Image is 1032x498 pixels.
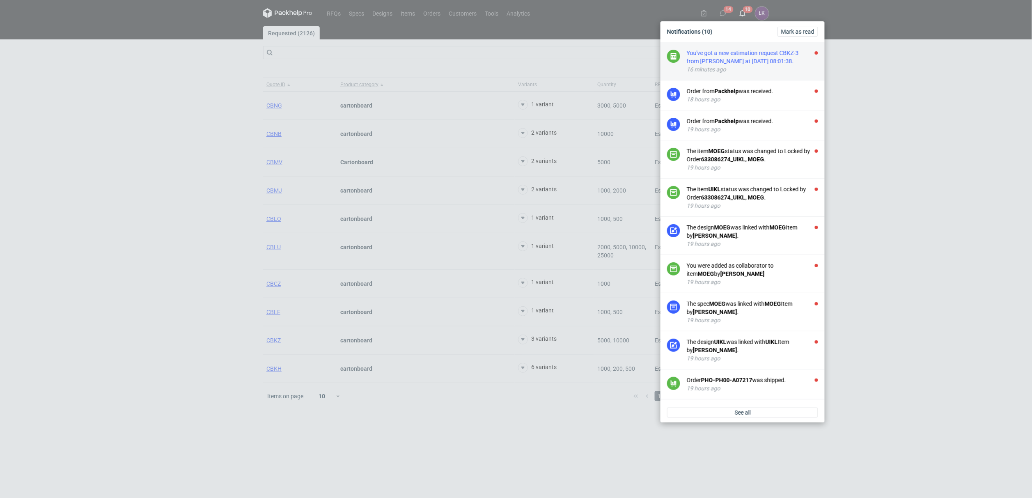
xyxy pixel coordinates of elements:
strong: [PERSON_NAME] [720,271,765,277]
div: 18 hours ago [687,95,818,103]
strong: UIKL [714,339,727,345]
div: 19 hours ago [687,354,818,363]
span: Mark as read [781,29,814,34]
div: 19 hours ago [687,278,818,286]
div: Order from was received. [687,87,818,95]
div: Order was shipped. [687,376,818,384]
div: The design was linked with Item by . [687,338,818,354]
button: Order fromPackhelpwas received.19 hours ago [687,117,818,133]
div: The item status was changed to Locked by Order . [687,185,818,202]
div: Order from was received. [687,117,818,125]
strong: [PERSON_NAME] [693,232,737,239]
div: The spec was linked with Item by . [687,300,818,316]
div: 19 hours ago [687,240,818,248]
button: The itemMOEGstatus was changed to Locked by Order633086274_UIKL, MOEG.19 hours ago [687,147,818,172]
div: Notifications (10) [664,25,821,39]
span: See all [735,410,751,415]
div: 16 minutes ago [687,65,818,73]
strong: 633086274_UIKL, MOEG [701,194,764,201]
div: 19 hours ago [687,384,818,392]
button: Mark as read [777,27,818,37]
strong: [PERSON_NAME] [693,347,737,353]
div: 19 hours ago [687,316,818,324]
a: See all [667,408,818,418]
strong: Packhelp [715,88,739,94]
button: The designUIKLwas linked withUIKLItem by[PERSON_NAME].19 hours ago [687,338,818,363]
button: The itemUIKLstatus was changed to Locked by Order633086274_UIKL, MOEG.19 hours ago [687,185,818,210]
button: OrderPHO-PH00-A07217was shipped.19 hours ago [687,376,818,392]
div: You were added as collaborator to item by [687,262,818,278]
div: The item status was changed to Locked by Order . [687,147,818,163]
div: 19 hours ago [687,202,818,210]
strong: MOEG [765,301,781,307]
strong: MOEG [770,224,786,231]
strong: PHO-PH00-A07217 [701,377,752,383]
div: 19 hours ago [687,125,818,133]
strong: MOEG [698,271,714,277]
strong: UIKL [766,339,778,345]
strong: MOEG [709,148,725,154]
strong: UIKL [709,186,721,193]
strong: MOEG [709,301,726,307]
button: You've got a new estimation request CBKZ-3 from [PERSON_NAME] at [DATE] 08:01:38.16 minutes ago [687,49,818,73]
strong: MOEG [714,224,731,231]
strong: [PERSON_NAME] [693,309,737,315]
strong: 633086274_UIKL, MOEG [701,156,764,163]
button: Order fromPackhelpwas received.18 hours ago [687,87,818,103]
div: 19 hours ago [687,163,818,172]
div: The design was linked with Item by . [687,223,818,240]
button: You were added as collaborator to itemMOEGby[PERSON_NAME]19 hours ago [687,262,818,286]
button: The designMOEGwas linked withMOEGItem by[PERSON_NAME].19 hours ago [687,223,818,248]
button: The specMOEGwas linked withMOEGItem by[PERSON_NAME].19 hours ago [687,300,818,324]
strong: Packhelp [715,118,739,124]
div: You've got a new estimation request CBKZ-3 from [PERSON_NAME] at [DATE] 08:01:38. [687,49,818,65]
